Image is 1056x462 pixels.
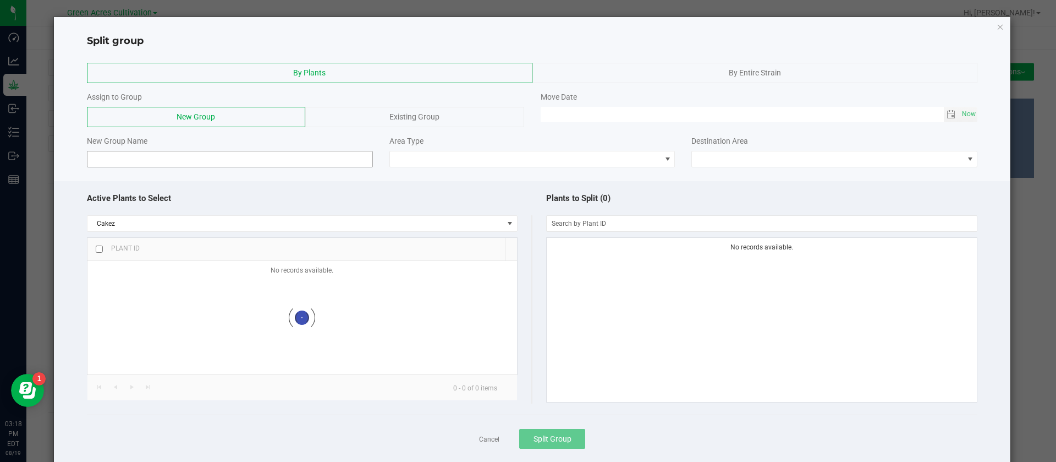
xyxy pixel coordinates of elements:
span: Move Date [541,93,577,101]
iframe: Resource center unread badge [32,372,46,385]
span: New Group [177,112,215,121]
input: NO DATA FOUND [547,216,977,231]
span: Assign to Group [87,93,142,101]
td: No records available. [547,238,977,257]
span: Active Plants to Select [87,193,171,203]
button: Split Group [519,429,585,449]
kendo-pager-info: 0 - 0 of 0 items [444,379,506,396]
a: Cancel [479,435,499,444]
span: select [959,107,977,122]
span: By Entire Strain [729,68,781,77]
span: Existing Group [389,112,439,121]
span: By Plants [293,68,326,77]
span: Cakez [87,216,503,231]
span: Plant ID [111,244,140,252]
span: Destination Area [691,137,748,145]
span: Toggle calendar [944,107,960,122]
span: Area Type [389,137,424,145]
span: Set Current date [960,106,978,122]
h4: Split group [87,34,978,48]
span: Plants to Split (0) [546,193,610,203]
span: New Group Name [87,137,147,145]
iframe: Resource center [11,374,44,407]
span: Split Group [533,434,571,443]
